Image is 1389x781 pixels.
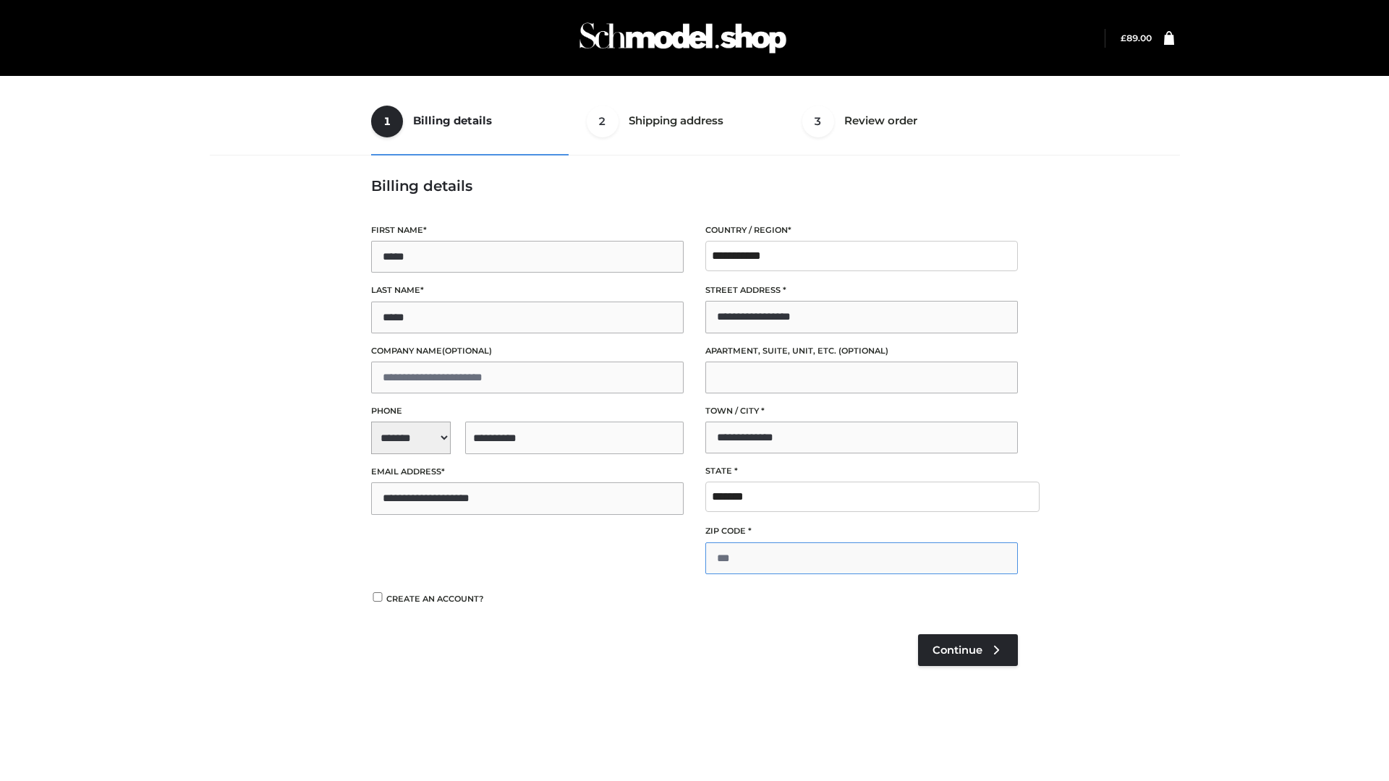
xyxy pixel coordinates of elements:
span: £ [1121,33,1126,43]
span: Create an account? [386,594,484,604]
label: Company name [371,344,684,358]
a: Continue [918,634,1018,666]
label: Phone [371,404,684,418]
label: Apartment, suite, unit, etc. [705,344,1018,358]
label: Email address [371,465,684,479]
label: Street address [705,283,1018,297]
a: £89.00 [1121,33,1152,43]
label: Country / Region [705,223,1018,237]
label: ZIP Code [705,524,1018,538]
h3: Billing details [371,177,1018,195]
label: Town / City [705,404,1018,418]
label: State [705,464,1018,478]
span: (optional) [442,346,492,356]
input: Create an account? [371,592,384,602]
label: First name [371,223,684,237]
img: Schmodel Admin 964 [574,9,791,67]
label: Last name [371,283,684,297]
bdi: 89.00 [1121,33,1152,43]
span: Continue [933,644,982,657]
span: (optional) [838,346,888,356]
